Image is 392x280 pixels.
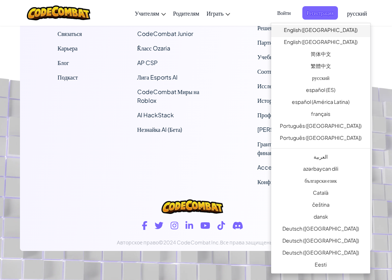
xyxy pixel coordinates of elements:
a: Родителям [170,3,203,23]
a: Лига Esports AI [137,73,177,81]
a: Партнерские Решения [257,38,312,46]
a: Исследования эффективности [257,82,331,90]
button: Войти [273,6,295,20]
a: Гранты и ресурсы финансирования [257,140,301,157]
a: Català [271,188,370,200]
a: العربية [271,152,370,164]
a: AI HackStack [137,111,174,119]
a: Учебные решения [257,53,302,61]
a: Eesti [271,260,370,272]
span: русский [347,9,367,17]
img: CodeCombat logo [27,5,90,20]
a: Играть [203,3,234,23]
a: čeština [271,200,370,212]
span: ©2024 CodeCombat Inc. [159,239,220,245]
a: Deutsch ([GEOGRAPHIC_DATA]) [271,224,370,236]
a: Português ([GEOGRAPHIC_DATA]) [271,121,370,133]
a: français [271,109,370,121]
a: español (América Latina) [271,97,370,109]
a: Блог [58,59,69,66]
span: Связаться [58,30,82,37]
a: Конфиденциальность [257,178,311,186]
a: Подкаст [58,73,78,81]
a: Português ([GEOGRAPHIC_DATA]) [271,133,370,145]
a: Accessibility (ACR/VPAT) [257,163,325,171]
span: Авторское право [117,239,159,245]
button: Регистрация [302,6,338,20]
span: Учителям [135,9,159,17]
a: English ([GEOGRAPHIC_DATA]) [271,37,370,49]
a: Незнайка AI (Бета) [137,126,183,133]
a: Решения для библиотек [257,24,315,32]
a: български език [271,176,370,188]
a: русский [271,73,370,85]
a: Профессиональное развитие [257,111,328,119]
a: Карьера [58,44,78,52]
img: CodeCombat logo [162,199,223,214]
a: Истории успеха [257,97,296,104]
a: [PERSON_NAME] [257,126,305,133]
a: Deutsch ([GEOGRAPHIC_DATA]) [271,248,370,260]
a: 繁體中文 [271,61,370,73]
a: azərbaycan dili [271,164,370,176]
span: Все права защищены. [220,239,275,245]
a: AP CSP [137,59,158,66]
a: ٌКласс Ozaria [137,44,170,52]
a: 简体中文 [271,49,370,61]
a: русский [343,3,371,23]
a: English ([GEOGRAPHIC_DATA]) [271,25,370,37]
span: Играть [207,9,224,17]
a: CodeCombat Миры на Roblox [137,88,199,104]
a: Учителям [131,3,170,23]
a: dansk [271,212,370,224]
a: español (ES) [271,85,370,97]
a: CodeCombat Junior [137,30,193,37]
a: Соответствие стандартам [257,68,320,75]
a: Deutsch ([GEOGRAPHIC_DATA]) [271,236,370,248]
